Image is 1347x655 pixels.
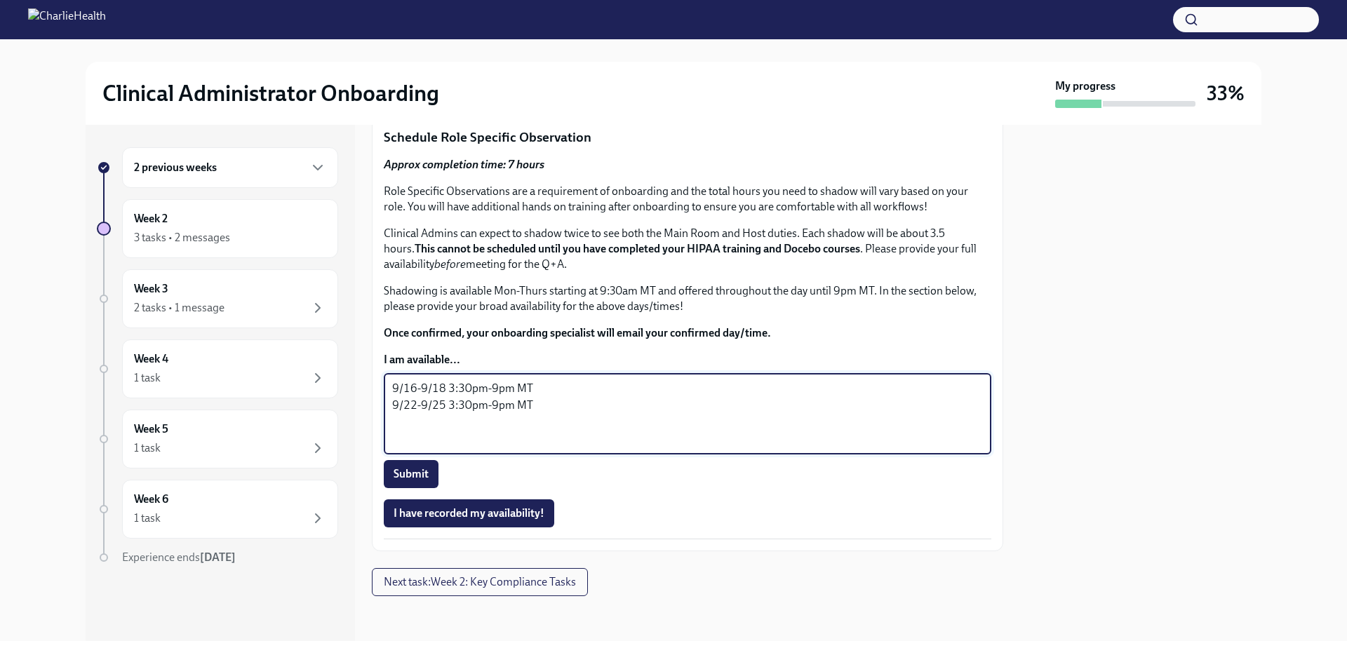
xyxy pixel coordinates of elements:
button: Next task:Week 2: Key Compliance Tasks [372,568,588,596]
strong: Once confirmed, your onboarding specialist will email your confirmed day/time. [384,326,771,339]
button: I have recorded my availability! [384,499,554,527]
span: Next task : Week 2: Key Compliance Tasks [384,575,576,589]
a: Week 32 tasks • 1 message [97,269,338,328]
a: Week 51 task [97,410,338,468]
h6: Week 2 [134,211,168,227]
a: Week 23 tasks • 2 messages [97,199,338,258]
span: I have recorded my availability! [394,506,544,520]
div: 1 task [134,511,161,526]
strong: My progress [1055,79,1115,94]
span: Experience ends [122,551,236,564]
img: CharlieHealth [28,8,106,31]
h2: Clinical Administrator Onboarding [102,79,439,107]
strong: This cannot be scheduled until you have completed your HIPAA training and Docebo courses [415,242,860,255]
strong: Approx completion time: 7 hours [384,158,544,171]
div: 3 tasks • 2 messages [134,230,230,245]
button: Submit [384,460,438,488]
div: 2 previous weeks [122,147,338,188]
div: 2 tasks • 1 message [134,300,224,316]
label: I am available... [384,352,991,367]
h6: Week 6 [134,492,168,507]
p: Role Specific Observations are a requirement of onboarding and the total hours you need to shadow... [384,184,991,215]
h6: 2 previous weeks [134,160,217,175]
h6: Week 3 [134,281,168,297]
p: Schedule Role Specific Observation [384,128,991,147]
h6: Week 5 [134,421,168,437]
div: 1 task [134,370,161,386]
em: before [434,257,466,271]
h6: Week 4 [134,351,168,367]
p: Clinical Admins can expect to shadow twice to see both the Main Room and Host duties. Each shadow... [384,226,991,272]
a: Week 61 task [97,480,338,539]
p: Shadowing is available Mon-Thurs starting at 9:30am MT and offered throughout the day until 9pm M... [384,283,991,314]
strong: [DATE] [200,551,236,564]
span: Submit [394,467,429,481]
a: Week 41 task [97,339,338,398]
div: 1 task [134,440,161,456]
h3: 33% [1207,81,1245,106]
textarea: 9/16-9/18 3:30pm-9pm MT 9/22-9/25 3:30pm-9pm MT [392,380,983,447]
